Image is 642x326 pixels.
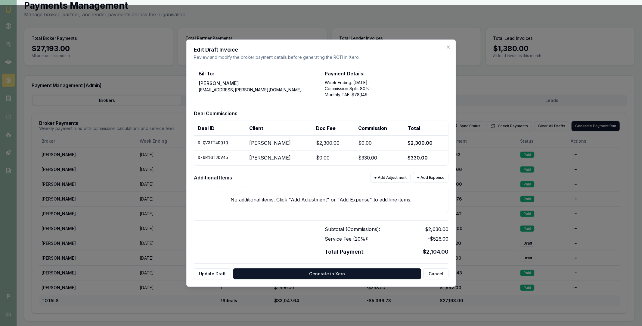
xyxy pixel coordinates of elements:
h3: Deal Commissions [194,110,448,117]
h3: Additional Items [194,174,232,181]
td: [PERSON_NAME] [246,150,312,165]
td: $0.00 [354,135,404,150]
button: Generate in Xero [233,268,421,279]
p: Monthly TAF: $ 78,149 [325,92,444,98]
td: $330.00 [354,150,404,165]
p: Commission Split: 80 % [325,86,444,92]
p: Week Ending: [DATE] [325,80,444,86]
button: Update Draft [194,268,231,279]
span: - $526.00 [428,235,448,242]
th: Total [404,121,448,136]
th: Doc Fee [312,121,355,136]
td: $0.00 [312,150,355,165]
button: + Add Expense [413,173,448,182]
span: Subtotal (Commissions): [325,226,380,233]
th: Deal ID [194,121,246,136]
span: Total Payment: [325,248,365,256]
span: Service Fee ( 20 %): [325,235,368,242]
th: Client [246,121,312,136]
td: $2,300.00 [312,135,355,150]
td: $330.00 [404,150,448,165]
button: + Add Adjustment [370,173,411,182]
th: Commission [354,121,404,136]
p: [EMAIL_ADDRESS][PERSON_NAME][DOMAIN_NAME] [199,87,318,93]
button: Cancel [423,268,448,279]
span: $2,104.00 [423,248,448,256]
td: D-6R1GTJOV45 [194,150,246,165]
td: [PERSON_NAME] [246,135,312,150]
p: [PERSON_NAME] [199,80,318,87]
span: $2,630.00 [425,226,448,233]
td: D-QV3IT4DQ1Q [194,135,246,150]
h3: Bill To: [199,70,318,77]
td: $2,300.00 [404,135,448,150]
p: Review and modify the broker payment details before generating the RCTI in Xero. [194,54,448,60]
h3: Payment Details: [325,70,444,77]
div: No additional items. Click "Add Adjustment" or "Add Expense" to add line items. [194,186,448,213]
h2: Edit Draft Invoice [194,47,448,52]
